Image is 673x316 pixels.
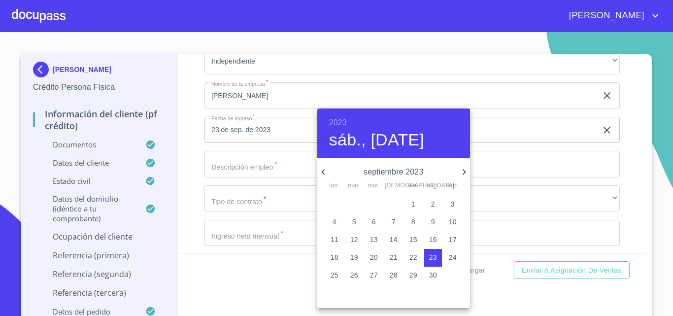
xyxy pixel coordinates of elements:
[429,235,437,245] p: 16
[424,181,442,191] span: sáb.
[331,235,338,245] p: 11
[326,181,343,191] span: lun.
[352,217,356,227] p: 5
[329,130,424,150] button: sáb., [DATE]
[404,231,422,249] button: 15
[350,235,358,245] p: 12
[331,270,338,280] p: 25
[345,231,363,249] button: 12
[365,267,383,284] button: 27
[370,270,378,280] p: 27
[385,213,403,231] button: 7
[385,249,403,267] button: 21
[370,252,378,262] p: 20
[404,213,422,231] button: 8
[404,181,422,191] span: vie.
[329,116,347,130] button: 2023
[404,267,422,284] button: 29
[392,217,396,227] p: 7
[345,249,363,267] button: 19
[333,217,336,227] p: 4
[372,217,376,227] p: 6
[411,199,415,209] p: 1
[326,249,343,267] button: 18
[449,217,457,227] p: 10
[326,231,343,249] button: 11
[411,217,415,227] p: 8
[429,270,437,280] p: 30
[424,213,442,231] button: 9
[365,213,383,231] button: 6
[424,267,442,284] button: 30
[345,267,363,284] button: 26
[444,231,462,249] button: 17
[331,252,338,262] p: 18
[444,213,462,231] button: 10
[431,199,435,209] p: 2
[429,252,437,262] p: 23
[444,181,462,191] span: dom.
[350,252,358,262] p: 19
[365,231,383,249] button: 13
[451,199,455,209] p: 3
[370,235,378,245] p: 13
[329,166,458,178] p: septiembre 2023
[424,249,442,267] button: 23
[409,252,417,262] p: 22
[449,252,457,262] p: 24
[385,231,403,249] button: 14
[404,249,422,267] button: 22
[449,235,457,245] p: 17
[365,249,383,267] button: 20
[326,267,343,284] button: 25
[385,181,403,191] span: [DEMOGRAPHIC_DATA].
[345,181,363,191] span: mar.
[444,196,462,213] button: 3
[390,235,398,245] p: 14
[424,231,442,249] button: 16
[365,181,383,191] span: mié.
[409,270,417,280] p: 29
[404,196,422,213] button: 1
[409,235,417,245] p: 15
[345,213,363,231] button: 5
[431,217,435,227] p: 9
[350,270,358,280] p: 26
[424,196,442,213] button: 2
[390,270,398,280] p: 28
[444,249,462,267] button: 24
[390,252,398,262] p: 21
[385,267,403,284] button: 28
[326,213,343,231] button: 4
